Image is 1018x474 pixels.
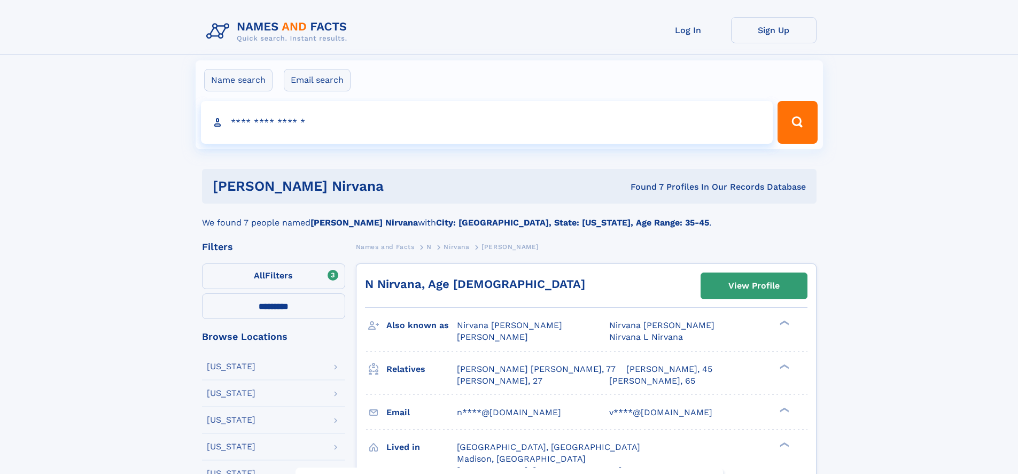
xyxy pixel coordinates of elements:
button: Search Button [778,101,817,144]
h3: Lived in [386,438,457,456]
a: N Nirvana, Age [DEMOGRAPHIC_DATA] [365,277,585,291]
div: [US_STATE] [207,416,255,424]
h1: [PERSON_NAME] Nirvana [213,180,507,193]
span: Nirvana [444,243,469,251]
a: [PERSON_NAME], 65 [609,375,695,387]
div: [US_STATE] [207,389,255,398]
span: All [254,270,265,281]
span: N [426,243,432,251]
span: [PERSON_NAME] [481,243,539,251]
div: ❯ [777,320,790,327]
div: Found 7 Profiles In Our Records Database [507,181,806,193]
span: [PERSON_NAME] [457,332,528,342]
span: Nirvana L Nirvana [609,332,683,342]
a: Log In [646,17,731,43]
h3: Relatives [386,360,457,378]
a: Nirvana [444,240,469,253]
b: [PERSON_NAME] Nirvana [310,217,418,228]
h3: Email [386,403,457,422]
label: Filters [202,263,345,289]
div: ❯ [777,406,790,413]
div: Browse Locations [202,332,345,341]
div: View Profile [728,274,780,298]
a: Sign Up [731,17,817,43]
a: [PERSON_NAME], 27 [457,375,542,387]
div: [US_STATE] [207,362,255,371]
div: We found 7 people named with . [202,204,817,229]
h3: Also known as [386,316,457,335]
div: ❯ [777,441,790,448]
label: Email search [284,69,351,91]
b: City: [GEOGRAPHIC_DATA], State: [US_STATE], Age Range: 35-45 [436,217,709,228]
span: Nirvana [PERSON_NAME] [609,320,714,330]
span: [GEOGRAPHIC_DATA], [GEOGRAPHIC_DATA] [457,442,640,452]
a: [PERSON_NAME], 45 [626,363,712,375]
div: ❯ [777,363,790,370]
a: [PERSON_NAME] [PERSON_NAME], 77 [457,363,616,375]
a: Names and Facts [356,240,415,253]
a: View Profile [701,273,807,299]
img: Logo Names and Facts [202,17,356,46]
div: Filters [202,242,345,252]
span: Madison, [GEOGRAPHIC_DATA] [457,454,586,464]
div: [US_STATE] [207,442,255,451]
a: N [426,240,432,253]
input: search input [201,101,773,144]
span: Nirvana [PERSON_NAME] [457,320,562,330]
label: Name search [204,69,273,91]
